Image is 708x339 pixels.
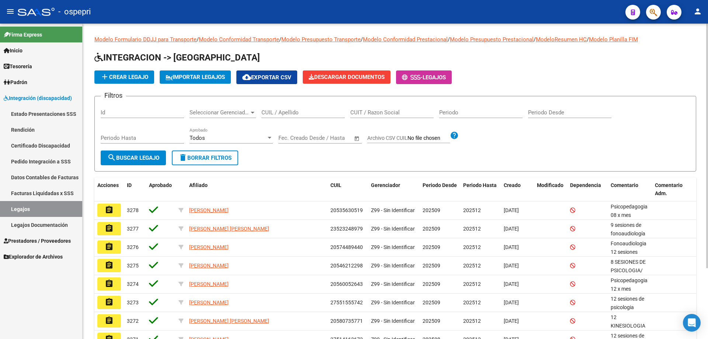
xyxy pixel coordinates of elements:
span: Aprobado [149,182,172,188]
span: 8 SESIONES DE PSICOLOGIA/ RUIZ M FERNANDA/ SEP A DIC 8 SESIONES DE PSICOPEDAGOGIA / CONSTANZA SAE... [611,259,654,332]
span: Comentario [611,182,638,188]
span: Z99 - Sin Identificar [371,244,415,250]
input: Fecha fin [315,135,351,141]
span: 3277 [127,226,139,232]
span: Creado [504,182,521,188]
span: 202512 [463,300,481,305]
mat-icon: assignment [105,298,114,307]
mat-icon: assignment [105,224,114,233]
span: 202512 [463,318,481,324]
span: Buscar Legajo [107,155,159,161]
span: 202512 [463,207,481,213]
a: Modelo Formulario DDJJ para Transporte [94,36,197,43]
button: Borrar Filtros [172,151,238,165]
datatable-header-cell: Afiliado [186,177,327,202]
span: Integración (discapacidad) [4,94,72,102]
span: Psicopedagogia 08 x mes septiembre / diciembre 2025 Lic. Mesplatere Andrea [611,204,662,252]
span: Borrar Filtros [178,155,232,161]
span: 202512 [463,226,481,232]
span: 3278 [127,207,139,213]
datatable-header-cell: Creado [501,177,534,202]
span: Descargar Documentos [309,74,385,80]
span: Acciones [97,182,119,188]
span: CUIL [330,182,341,188]
span: 20546212298 [330,263,363,269]
mat-icon: cloud_download [242,73,251,82]
span: [DATE] [504,300,519,305]
span: Padrón [4,78,27,86]
datatable-header-cell: Dependencia [567,177,608,202]
span: 3276 [127,244,139,250]
span: [DATE] [504,226,519,232]
span: Z99 - Sin Identificar [371,263,415,269]
span: Fonoaudiologia 12 sesiones septiembre/diciembre 2025 Lic. Castillo Carla [611,241,653,280]
button: Buscar Legajo [101,151,166,165]
datatable-header-cell: Modificado [534,177,567,202]
span: 27551555742 [330,300,363,305]
a: Modelo Presupuesto Transporte [281,36,361,43]
span: Z99 - Sin Identificar [371,226,415,232]
datatable-header-cell: ID [124,177,146,202]
span: INTEGRACION -> [GEOGRAPHIC_DATA] [94,52,260,63]
span: Inicio [4,46,22,55]
button: Crear Legajo [94,70,154,84]
span: [DATE] [504,281,519,287]
span: Firma Express [4,31,42,39]
button: Descargar Documentos [303,70,391,84]
button: -Legajos [396,70,452,84]
datatable-header-cell: Gerenciador [368,177,420,202]
span: Periodo Desde [423,182,457,188]
span: Z99 - Sin Identificar [371,318,415,324]
span: Comentario Adm. [655,182,683,197]
span: 202512 [463,281,481,287]
span: [PERSON_NAME] [189,300,229,305]
datatable-header-cell: Comentario [608,177,652,202]
span: Z99 - Sin Identificar [371,281,415,287]
mat-icon: assignment [105,279,114,288]
span: IMPORTAR LEGAJOS [166,74,225,80]
a: ModeloResumen HC [536,36,587,43]
mat-icon: assignment [105,205,114,214]
span: - ospepri [58,4,91,20]
mat-icon: assignment [105,316,114,325]
span: [PERSON_NAME] [189,263,229,269]
span: [PERSON_NAME] [189,207,229,213]
span: 3274 [127,281,139,287]
span: 20560052643 [330,281,363,287]
button: IMPORTAR LEGAJOS [160,70,231,84]
span: 3273 [127,300,139,305]
datatable-header-cell: Periodo Hasta [460,177,501,202]
span: Explorador de Archivos [4,253,63,261]
span: Psicopedagogia 12 x mes septiembre/diciembre2025 Lic. Bustos Juliana [611,277,653,317]
button: Open calendar [353,134,361,143]
a: Modelo Conformidad Transporte [199,36,279,43]
span: 202512 [463,263,481,269]
span: 9 sesiones de fonoaudiología CARDOSO ROMINA/ Sep a dic [611,222,652,253]
span: [PERSON_NAME] [189,244,229,250]
mat-icon: add [100,72,109,81]
span: [PERSON_NAME] [PERSON_NAME] [189,318,269,324]
span: 202509 [423,207,440,213]
datatable-header-cell: Comentario Adm. [652,177,696,202]
span: Archivo CSV CUIL [367,135,407,141]
datatable-header-cell: Acciones [94,177,124,202]
span: 20574489440 [330,244,363,250]
span: Modificado [537,182,563,188]
span: Crear Legajo [100,74,148,80]
a: Modelo Conformidad Prestacional [363,36,448,43]
span: [PERSON_NAME] [189,281,229,287]
span: [DATE] [504,207,519,213]
span: Seleccionar Gerenciador [190,109,249,116]
mat-icon: assignment [105,242,114,251]
span: 202512 [463,244,481,250]
input: Fecha inicio [278,135,308,141]
button: Exportar CSV [236,70,297,84]
span: 3272 [127,318,139,324]
a: Modelo Planilla FIM [589,36,638,43]
mat-icon: search [107,153,116,162]
mat-icon: person [693,7,702,16]
span: Dependencia [570,182,601,188]
span: [DATE] [504,263,519,269]
span: 20580735771 [330,318,363,324]
span: [DATE] [504,244,519,250]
